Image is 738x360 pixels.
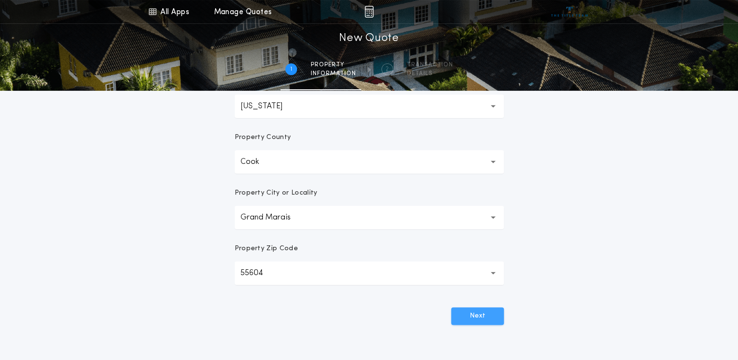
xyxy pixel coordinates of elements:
p: Grand Marais [240,212,306,223]
h2: 2 [385,65,389,73]
span: Transaction [407,61,453,69]
p: Property City or Locality [235,188,318,198]
p: Property County [235,133,291,142]
span: details [407,70,453,78]
h1: New Quote [339,31,399,46]
img: vs-icon [551,7,588,17]
p: Cook [240,156,275,168]
button: [US_STATE] [235,95,504,118]
button: Cook [235,150,504,174]
button: 55604 [235,261,504,285]
span: information [311,70,356,78]
h2: 1 [290,65,292,73]
button: Grand Marais [235,206,504,229]
p: 55604 [240,267,279,279]
img: img [364,6,374,18]
p: Property Zip Code [235,244,298,254]
span: Property [311,61,356,69]
button: Next [451,307,504,325]
p: [US_STATE] [240,100,298,112]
